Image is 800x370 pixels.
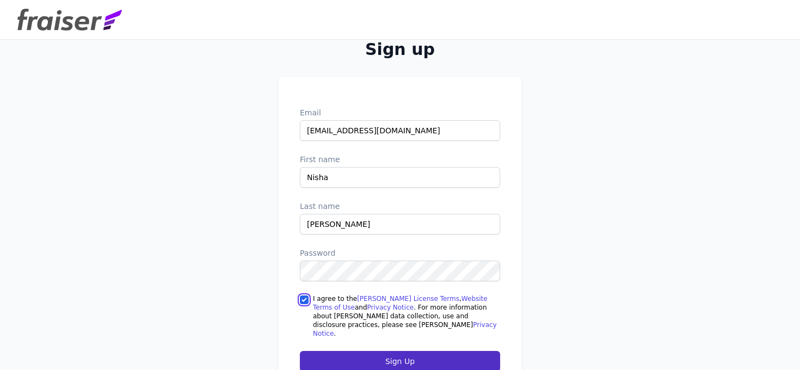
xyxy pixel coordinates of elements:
label: Password [300,248,500,258]
label: Last name [300,201,500,212]
img: Fraiser Logo [17,9,122,30]
a: [PERSON_NAME] License Terms [357,295,459,303]
label: Email [300,107,500,118]
a: Privacy Notice [313,321,497,337]
label: I agree to the , and . For more information about [PERSON_NAME] data collection, use and disclosu... [313,294,500,338]
a: Privacy Notice [367,304,414,311]
a: Website Terms of Use [313,295,488,311]
label: First name [300,154,500,165]
h2: Sign up [278,40,522,59]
